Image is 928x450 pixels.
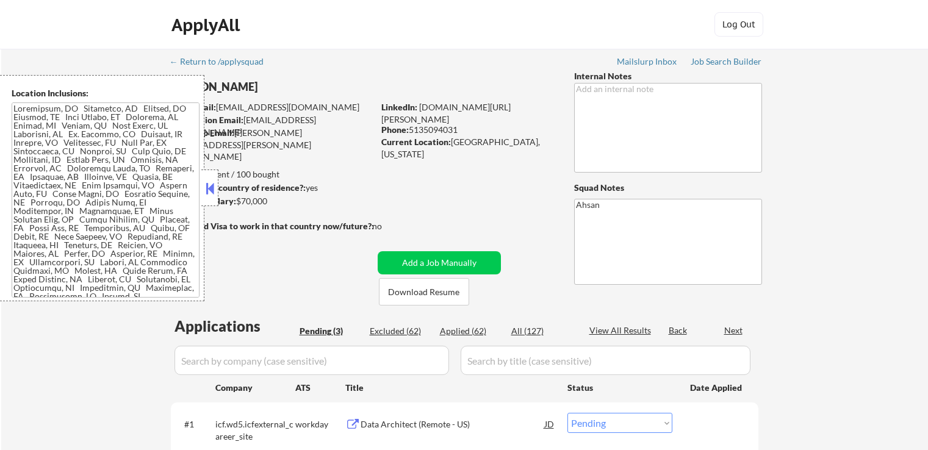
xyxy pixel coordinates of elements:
[617,57,678,69] a: Mailslurp Inbox
[440,325,501,337] div: Applied (62)
[567,376,672,398] div: Status
[617,57,678,66] div: Mailslurp Inbox
[361,418,545,430] div: Data Architect (Remote - US)
[174,319,295,334] div: Applications
[12,87,200,99] div: Location Inclusions:
[300,325,361,337] div: Pending (3)
[574,70,762,82] div: Internal Notes
[381,124,554,136] div: 5135094031
[691,57,762,69] a: Job Search Builder
[381,124,409,135] strong: Phone:
[171,127,373,163] div: [PERSON_NAME][EMAIL_ADDRESS][PERSON_NAME][DOMAIN_NAME]
[378,251,501,274] button: Add a Job Manually
[170,182,370,194] div: yes
[589,324,655,337] div: View All Results
[461,346,750,375] input: Search by title (case sensitive)
[574,182,762,194] div: Squad Notes
[724,324,744,337] div: Next
[714,12,763,37] button: Log Out
[372,220,407,232] div: no
[170,168,373,180] div: 62 sent / 100 bought
[170,182,306,193] strong: Can work in country of residence?:
[511,325,572,337] div: All (127)
[184,418,206,430] div: #1
[345,382,556,394] div: Title
[381,136,554,160] div: [GEOGRAPHIC_DATA], [US_STATE]
[669,324,688,337] div: Back
[171,15,243,35] div: ApplyAll
[215,418,295,442] div: icf.wd5.icfexternal_career_site
[171,114,373,138] div: [EMAIL_ADDRESS][DOMAIN_NAME]
[215,382,295,394] div: Company
[170,57,275,69] a: ← Return to /applysquad
[171,221,374,231] strong: Will need Visa to work in that country now/future?:
[295,418,345,430] div: workday
[381,102,511,124] a: [DOMAIN_NAME][URL][PERSON_NAME]
[370,325,431,337] div: Excluded (62)
[171,79,422,95] div: [PERSON_NAME]
[381,102,417,112] strong: LinkedIn:
[295,382,345,394] div: ATS
[690,382,744,394] div: Date Applied
[174,346,449,375] input: Search by company (case sensitive)
[171,101,373,113] div: [EMAIL_ADDRESS][DOMAIN_NAME]
[170,195,373,207] div: $70,000
[381,137,451,147] strong: Current Location:
[170,57,275,66] div: ← Return to /applysquad
[379,278,469,305] button: Download Resume
[544,413,556,435] div: JD
[691,57,762,66] div: Job Search Builder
